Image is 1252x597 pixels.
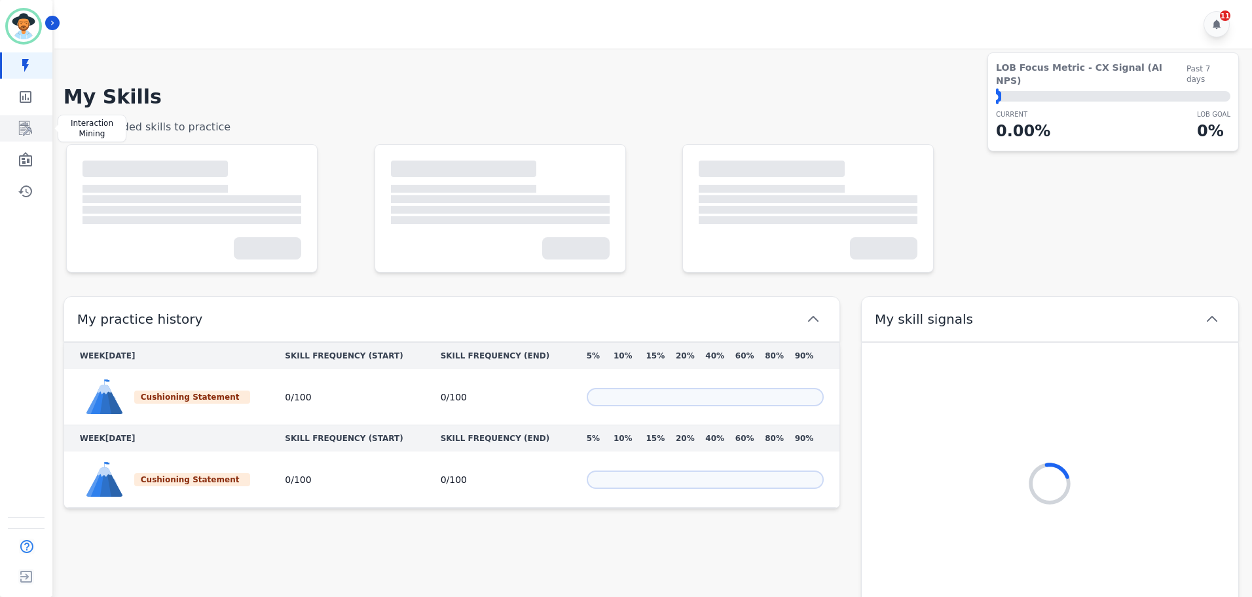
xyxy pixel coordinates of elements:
th: SKILL FREQUENCY (START) [269,425,424,452]
div: 11 [1220,10,1230,21]
span: 0 / 100 [285,392,311,402]
div: Cushioning Statement [134,391,250,404]
svg: chevron up [805,311,821,327]
p: 0.00 % [996,119,1050,143]
button: My skill signals chevron up [861,296,1239,342]
p: LOB Goal [1197,109,1230,119]
span: My skill signals [875,310,973,328]
p: 0 % [1197,119,1230,143]
h1: My Skills [64,85,1239,109]
th: SKILL FREQUENCY (END) [425,343,571,369]
div: ⬤ [996,91,1001,102]
th: SKILL FREQUENCY (END) [425,425,571,452]
span: 0 / 100 [441,392,467,402]
button: My practice history chevron up [64,296,840,342]
svg: chevron up [1204,311,1220,327]
img: Bordered avatar [8,10,39,42]
span: LOB Focus Metric - CX Signal (AI NPS) [996,61,1187,87]
span: Recommended skills to practice [64,121,230,133]
span: My practice history [77,310,202,328]
th: WEEK [DATE] [64,425,269,452]
div: Cushioning Statement [134,473,250,486]
span: 0 / 100 [441,474,467,485]
span: Past 7 days [1187,64,1230,85]
th: WEEK [DATE] [64,343,269,369]
th: 5% 10% 15% 20% 40% 60% 80% 90% [571,425,839,452]
p: CURRENT [996,109,1050,119]
th: SKILL FREQUENCY (START) [269,343,424,369]
th: 5% 10% 15% 20% 40% 60% 80% 90% [571,343,839,369]
span: 0 / 100 [285,474,311,485]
